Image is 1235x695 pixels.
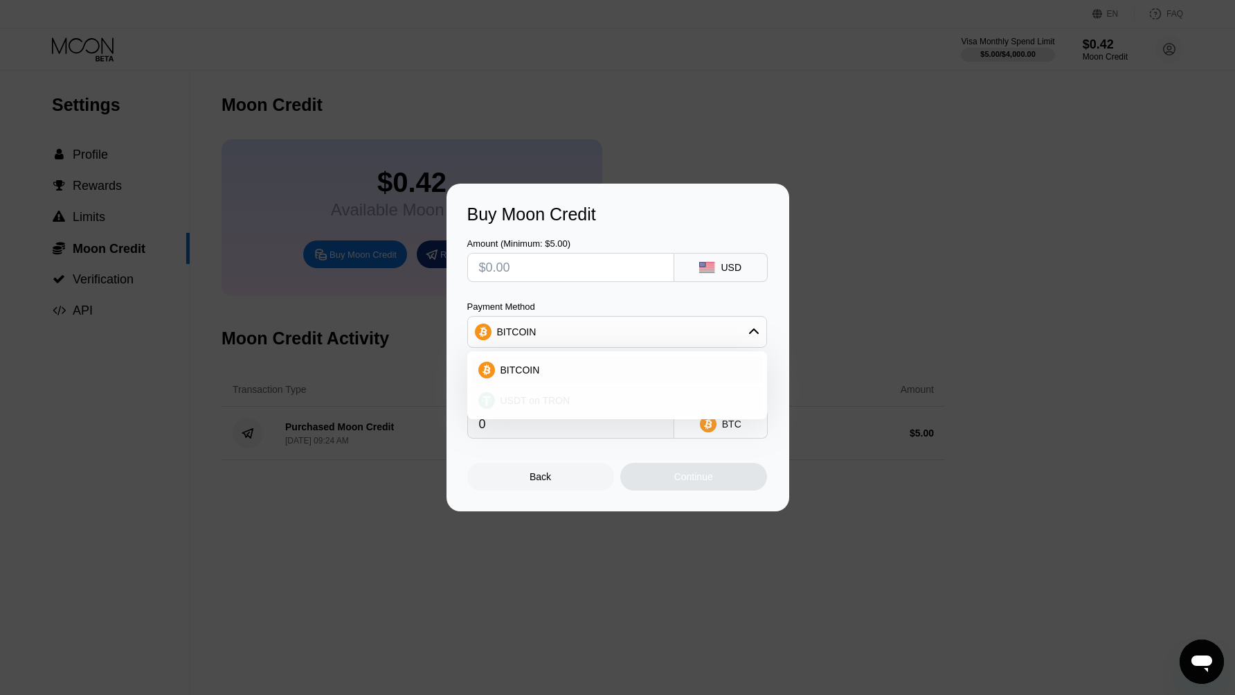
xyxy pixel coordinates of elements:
div: Back [467,463,614,491]
input: $0.00 [479,254,662,281]
div: Buy Moon Credit [467,204,768,225]
div: BITCOIN [497,326,537,337]
div: BITCOIN [471,356,763,384]
iframe: Button to launch messaging window [1180,640,1224,684]
span: USDT on TRON [501,395,570,406]
div: USD [721,262,741,273]
div: USDT on TRON [471,387,763,414]
div: Amount (Minimum: $5.00) [467,238,674,249]
div: Back [530,471,551,482]
div: BTC [722,419,741,430]
div: Payment Method [467,301,767,312]
div: BITCOIN [468,318,766,346]
span: BITCOIN [501,364,540,376]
